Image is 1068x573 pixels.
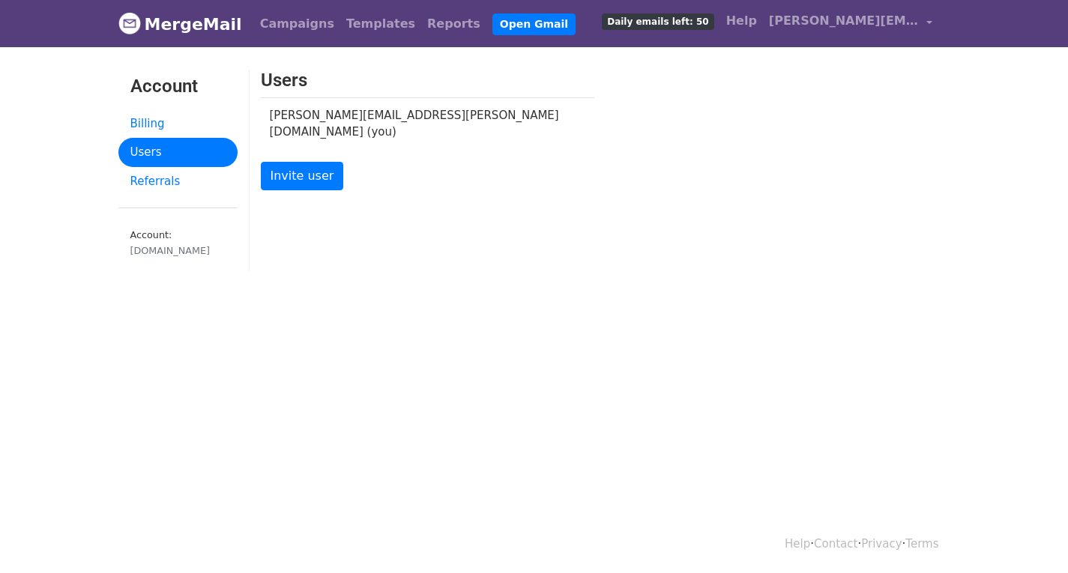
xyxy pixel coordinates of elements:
div: [DOMAIN_NAME] [130,243,226,258]
a: Daily emails left: 50 [596,6,719,36]
a: Templates [340,9,421,39]
a: [PERSON_NAME][EMAIL_ADDRESS][PERSON_NAME][DOMAIN_NAME] [763,6,938,41]
a: Users [118,138,238,167]
a: Privacy [861,537,902,551]
a: Open Gmail [492,13,576,35]
img: MergeMail logo [118,12,141,34]
span: Daily emails left: 50 [602,13,713,30]
td: [PERSON_NAME][EMAIL_ADDRESS][PERSON_NAME][DOMAIN_NAME] (you) [261,97,576,150]
a: MergeMail [118,8,242,40]
h3: Account [130,76,226,97]
h3: Users [261,70,594,91]
a: Billing [118,109,238,139]
a: Campaigns [254,9,340,39]
span: [PERSON_NAME][EMAIL_ADDRESS][PERSON_NAME][DOMAIN_NAME] [769,12,919,30]
small: Account: [130,229,226,258]
a: Referrals [118,167,238,196]
a: Terms [905,537,938,551]
a: Help [720,6,763,36]
a: Contact [814,537,857,551]
a: Reports [421,9,486,39]
a: Help [785,537,810,551]
a: Invite user [261,162,344,190]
